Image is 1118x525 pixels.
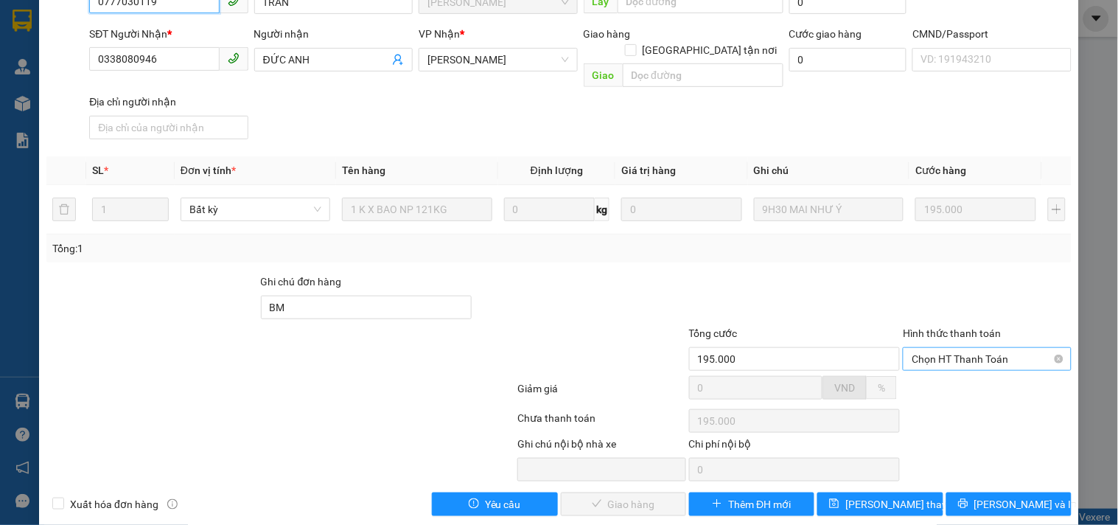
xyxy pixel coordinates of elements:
span: Định lượng [531,164,583,176]
span: Tổng cước [689,327,738,339]
input: Ghi Chú [754,198,904,221]
div: Tổng: 1 [52,240,433,257]
span: VND [834,382,855,394]
div: Địa chỉ người nhận [89,94,248,110]
div: 30.000 [139,93,299,129]
span: % [878,382,885,394]
div: CMND/Passport [912,26,1071,42]
span: Gửi: [13,13,35,28]
span: printer [958,498,968,510]
span: Cước hàng [915,164,966,176]
button: plusThêm ĐH mới [689,493,814,516]
span: Thêm ĐH mới [728,496,791,512]
label: Ghi chú đơn hàng [261,276,342,288]
span: Nhận: [141,14,176,29]
div: DÌ 9 [13,46,130,63]
input: Dọc đường [623,63,783,87]
span: VP Nhận [419,28,460,40]
button: save[PERSON_NAME] thay đổi [817,493,943,516]
span: [GEOGRAPHIC_DATA] tận nơi [637,42,783,58]
div: [PERSON_NAME] [141,13,298,30]
div: TUẤN [141,30,298,48]
span: Bất kỳ [189,198,321,220]
div: [PERSON_NAME] [13,13,130,46]
input: 0 [915,198,1036,221]
span: Giá trị hàng [621,164,676,176]
button: printer[PERSON_NAME] và In [946,493,1072,516]
span: [PERSON_NAME] và In [974,496,1077,512]
div: Giảm giá [516,380,687,406]
button: exclamation-circleYêu cầu [432,493,557,516]
button: plus [1048,198,1066,221]
span: [PERSON_NAME] thay đổi [845,496,963,512]
span: kg [595,198,609,221]
div: SĐT Người Nhận [89,26,248,42]
button: delete [52,198,76,221]
span: plus [712,498,722,510]
input: Địa chỉ của người nhận [89,116,248,139]
input: 0 [621,198,742,221]
span: Chưa [PERSON_NAME] : [139,93,242,128]
span: user-add [392,54,404,66]
label: Hình thức thanh toán [903,327,1001,339]
span: exclamation-circle [469,498,479,510]
input: Cước giao hàng [789,48,907,72]
span: close-circle [1055,355,1063,364]
span: Giao hàng [584,28,631,40]
span: SL [92,164,104,176]
div: Người nhận [254,26,413,42]
div: Chi phí nội bộ [689,436,901,458]
span: Đơn vị tính [181,164,236,176]
span: info-circle [167,499,178,510]
span: Yêu cầu [485,496,521,512]
div: Ghi chú nội bộ nhà xe [517,436,685,458]
input: Ghi chú đơn hàng [261,296,472,319]
th: Ghi chú [748,156,909,185]
input: VD: Bàn, Ghế [342,198,492,221]
span: Chọn HT Thanh Toán [912,348,1062,370]
span: Ngã Tư Huyện [427,49,568,71]
label: Cước giao hàng [789,28,862,40]
span: Giao [584,63,623,87]
span: Tên hàng [342,164,385,176]
span: phone [228,52,240,64]
span: Xuất hóa đơn hàng [64,496,164,512]
button: checkGiao hàng [561,493,686,516]
span: save [829,498,839,510]
div: Chưa thanh toán [516,410,687,436]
